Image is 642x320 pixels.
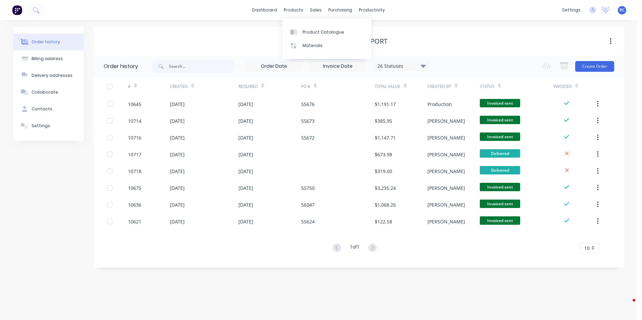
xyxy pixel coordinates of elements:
a: Materials [282,39,371,52]
button: Order history [13,34,84,50]
input: Search... [169,60,235,73]
div: [DATE] [170,201,185,208]
div: 10714 [128,117,141,124]
div: 55676 [301,101,315,108]
div: purchasing [325,5,356,15]
div: [DATE] [170,134,185,141]
div: $673.98 [375,151,392,158]
iframe: Intercom live chat [619,297,635,313]
span: Invoiced sent [480,200,520,208]
div: 10636 [128,201,141,208]
div: Status [480,84,495,90]
a: Product Catalogue [282,25,371,39]
input: Invoice Date [310,61,366,71]
div: $1,068.26 [375,201,396,208]
div: Created [170,77,238,96]
div: 55672 [301,134,315,141]
button: Delivery addresses [13,67,84,84]
div: 55624 [301,218,315,225]
div: $385.95 [375,117,392,124]
span: Invoiced sent [480,216,520,225]
div: products [280,5,307,15]
div: Delivery addresses [32,72,73,78]
div: [PERSON_NAME] [427,151,465,158]
div: productivity [356,5,388,15]
div: [PERSON_NAME] [427,218,465,225]
div: 10675 [128,184,141,192]
div: Production [427,101,452,108]
div: [DATE] [170,218,185,225]
span: Invoiced sent [480,183,520,191]
span: Invoiced sent [480,99,520,107]
span: 10 [584,245,590,252]
div: [DATE] [170,184,185,192]
div: Invoiced [553,77,595,96]
div: $1,147.71 [375,134,396,141]
div: Total Value [375,84,400,90]
div: Status [480,77,553,96]
div: [DATE] [238,201,253,208]
div: sales [307,5,325,15]
div: 56047 [301,201,315,208]
div: [DATE] [170,151,185,158]
div: 10621 [128,218,141,225]
input: Order Date [246,61,302,71]
div: PO # [301,84,310,90]
div: Contacts [32,106,52,112]
div: Required [238,77,302,96]
button: Contacts [13,101,84,117]
div: [PERSON_NAME] [427,134,465,141]
span: Invoiced sent [480,116,520,124]
div: Required [238,84,258,90]
div: Order history [32,39,60,45]
span: Delivered [480,149,520,158]
div: [DATE] [170,117,185,124]
div: PO # [301,77,375,96]
div: [DATE] [170,101,185,108]
div: [PERSON_NAME] [427,117,465,124]
div: [PERSON_NAME] [427,184,465,192]
div: Collaborate [32,89,58,95]
div: [DATE] [238,117,253,124]
div: 10716 [128,134,141,141]
div: Created By [427,77,480,96]
div: 10645 [128,101,141,108]
div: Billing address [32,56,63,62]
div: 55750 [301,184,315,192]
div: 10717 [128,151,141,158]
div: $122.58 [375,218,392,225]
a: dashboard [249,5,280,15]
div: # [128,84,131,90]
div: settings [559,5,584,15]
div: 1 of 1 [350,243,360,253]
div: 26 Statuses [373,62,430,70]
div: [DATE] [238,168,253,175]
div: [DATE] [238,151,253,158]
div: [DATE] [238,134,253,141]
div: $319.00 [375,168,392,175]
div: [DATE] [238,218,253,225]
div: 10718 [128,168,141,175]
div: $1,191.17 [375,101,396,108]
span: Invoiced sent [480,132,520,141]
div: Order history [104,62,138,70]
span: RC [620,7,625,13]
img: Factory [12,5,22,15]
div: Created [170,84,188,90]
div: # [128,77,170,96]
div: Materials [303,43,323,49]
button: Billing address [13,50,84,67]
div: Settings [32,123,50,129]
div: [DATE] [238,184,253,192]
div: Created By [427,84,451,90]
div: [DATE] [170,168,185,175]
div: [PERSON_NAME] [427,201,465,208]
button: Create Order [575,61,614,72]
button: Collaborate [13,84,84,101]
div: $3,235.24 [375,184,396,192]
div: Product Catalogue [303,29,344,35]
div: [PERSON_NAME] [427,168,465,175]
button: Settings [13,117,84,134]
div: Total Value [375,77,427,96]
div: [DATE] [238,101,253,108]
